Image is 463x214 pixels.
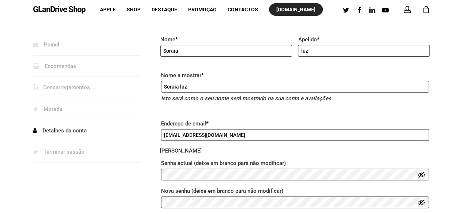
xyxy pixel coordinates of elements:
[269,7,323,12] a: [DOMAIN_NAME]
[33,56,141,77] a: Encomendas
[422,5,430,14] a: Cart
[33,98,141,120] a: Morada
[160,145,202,157] legend: [PERSON_NAME]
[33,34,152,174] nav: Páginas de conta
[152,7,177,12] a: Destaque
[33,5,85,14] a: GLanDrive Shop
[228,7,258,12] a: Contactos
[127,7,141,12] a: Shop
[100,7,116,12] a: Apple
[298,34,430,45] label: Apelido
[188,7,217,12] a: Promoção
[417,198,425,206] button: Show password
[276,7,315,12] span: [DOMAIN_NAME]
[33,77,141,98] a: Descarregamentos
[161,185,429,196] label: Nova senha (deixe em branco para não modificar)
[417,170,425,179] button: Show password
[33,120,141,141] a: Detalhes da conta
[161,158,429,169] label: Senha actual (deixe em branco para não modificar)
[33,34,141,55] a: Painel
[33,141,141,162] a: Terminar sessão
[161,70,429,81] label: Nome a mostrar
[160,34,292,45] label: Nome
[161,118,429,129] label: Endereço de email
[161,95,331,102] em: Isto será como o seu nome será mostrado na sua conta e avaliações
